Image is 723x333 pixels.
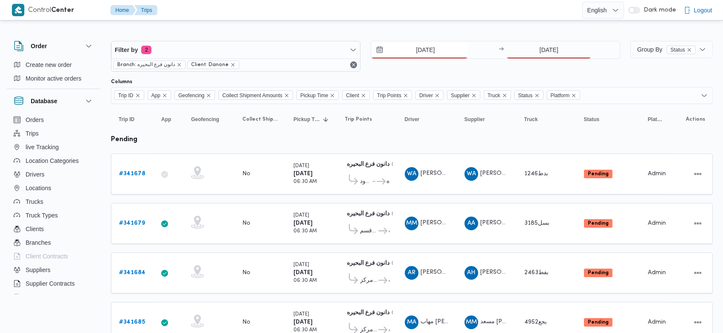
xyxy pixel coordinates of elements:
[293,116,321,123] span: Pickup Time; Sorted in descending order
[584,269,613,277] span: Pending
[119,116,134,123] span: Trip ID
[293,319,313,325] b: [DATE]
[10,249,97,263] button: Client Contracts
[10,58,97,72] button: Create new order
[330,93,335,98] button: Remove Pickup Time from selection in this group
[151,91,160,100] span: App
[26,183,51,193] span: Locations
[242,170,250,178] div: No
[392,162,415,167] small: 02:02 PM
[680,2,716,19] button: Logout
[419,91,433,100] span: Driver
[14,41,94,51] button: Order
[14,96,94,106] button: Database
[26,265,50,275] span: Suppliers
[405,316,418,329] div: Muhab Alsaid Shhatah Alamsairi
[435,93,440,98] button: Remove Driver from selection in this group
[293,263,309,267] small: [DATE]
[7,113,101,298] div: Database
[584,318,613,327] span: Pending
[118,91,134,100] span: Trip ID
[10,72,97,85] button: Monitor active orders
[293,278,317,283] small: 06:30 AM
[26,292,47,302] span: Devices
[31,96,57,106] h3: Database
[10,154,97,168] button: Location Categories
[191,61,229,69] span: Client: Danone
[671,46,685,54] span: Status
[119,169,145,179] a: #341678
[465,217,478,230] div: Ali Abadallah Abadalsmd Aljsamai
[10,236,97,249] button: Branches
[188,113,230,126] button: Geofencing
[392,261,415,266] small: 02:02 PM
[387,177,389,187] span: دانون فرع البحيره
[10,127,97,140] button: Trips
[524,116,538,123] span: Truck
[524,319,547,325] span: بجع4952
[10,113,97,127] button: Orders
[135,93,140,98] button: Remove Trip ID from selection in this group
[119,319,145,325] b: # 341685
[293,180,317,184] small: 06:30 AM
[467,167,476,181] span: WA
[588,171,609,177] b: Pending
[361,93,366,98] button: Remove Client from selection in this group
[534,93,540,98] button: Remove Status from selection in this group
[52,7,75,14] b: Center
[377,91,401,100] span: Trip Points
[174,90,215,100] span: Geofencing
[451,91,470,100] span: Supplier
[499,47,504,53] div: →
[584,116,600,123] span: Status
[10,168,97,181] button: Drivers
[346,91,359,100] span: Client
[119,270,145,275] b: # 341684
[421,171,469,176] span: [PERSON_NAME]
[421,220,469,226] span: [PERSON_NAME]
[584,219,613,228] span: Pending
[405,266,418,280] div: Abadaljlail Rad Muhammad Abadalsalhain
[514,90,543,100] span: Status
[480,319,545,324] span: مسعد [PERSON_NAME]
[648,319,666,325] span: Admin
[667,46,696,54] span: Status
[588,221,609,226] b: Pending
[447,90,480,100] span: Supplier
[293,164,309,168] small: [DATE]
[648,270,666,275] span: Admin
[242,116,278,123] span: Collect Shipment Amounts
[405,167,418,181] div: Wlaid Ahmad Mahmood Alamsairi
[293,213,309,218] small: [DATE]
[502,93,507,98] button: Remove Truck from selection in this group
[191,116,219,123] span: Geofencing
[687,47,692,52] button: remove selected entity
[421,319,484,324] span: مهاب [PERSON_NAME]
[406,217,417,230] span: MM
[466,316,477,329] span: MM
[347,310,389,316] b: دانون فرع البحيره
[290,113,333,126] button: Pickup TimeSorted in descending order
[26,210,58,220] span: Truck Types
[465,266,478,280] div: Ahmad Husam Aldin Saaid Ahmad
[115,45,138,55] span: Filter by
[401,113,453,126] button: Driver
[26,115,44,125] span: Orders
[373,90,412,100] span: Trip Points
[158,113,179,126] button: App
[392,311,415,316] small: 02:02 PM
[10,222,97,236] button: Clients
[322,116,329,123] svg: Sorted in descending order
[701,92,708,99] button: Open list of options
[293,328,317,333] small: 06:30 AM
[581,113,636,126] button: Status
[506,41,591,58] input: Press the down key to open a popover containing a calendar.
[178,91,204,100] span: Geofencing
[12,4,24,16] img: X8yXhbKr1z7QwAAAABJRU5ErkJggg==
[114,90,144,100] span: Trip ID
[518,91,533,100] span: Status
[637,46,696,53] span: Group By Status
[547,90,581,100] span: Platform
